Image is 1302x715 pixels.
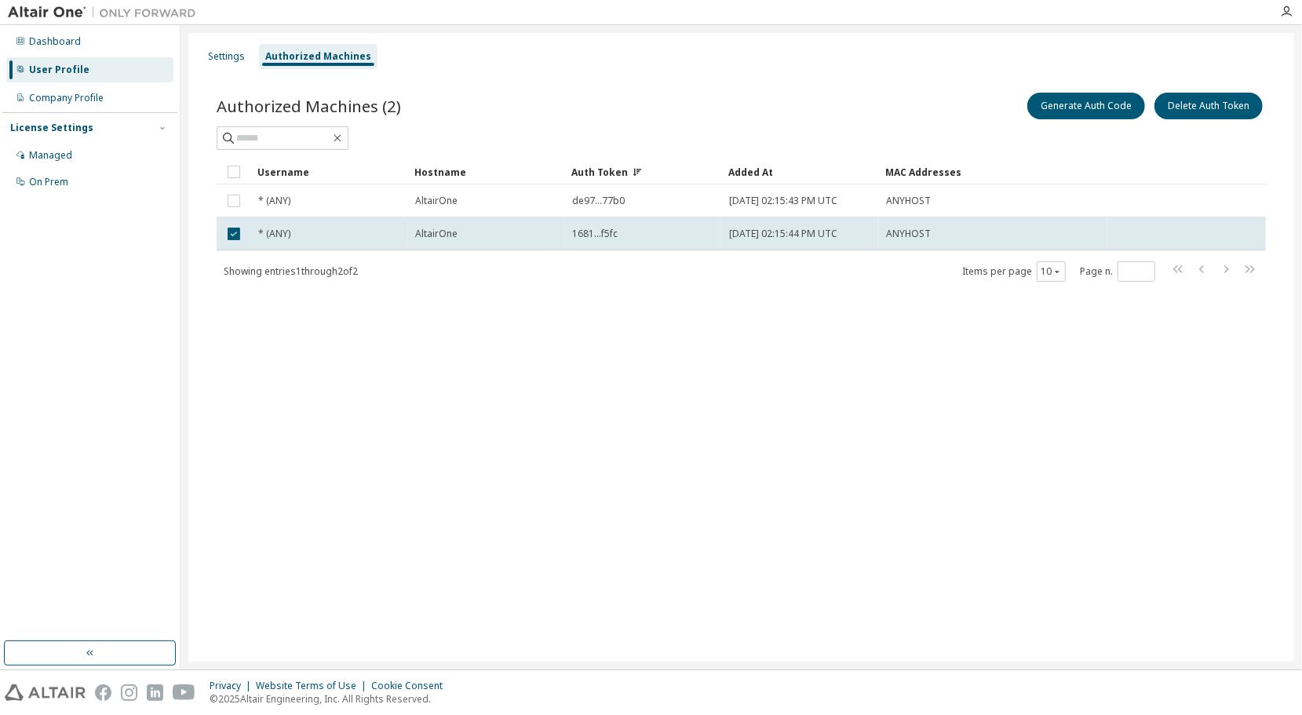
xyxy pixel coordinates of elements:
[572,195,625,207] span: de97...77b0
[29,176,68,188] div: On Prem
[121,684,137,701] img: instagram.svg
[8,5,204,20] img: Altair One
[729,228,837,240] span: [DATE] 02:15:44 PM UTC
[95,684,111,701] img: facebook.svg
[729,195,837,207] span: [DATE] 02:15:43 PM UTC
[414,159,559,184] div: Hostname
[728,159,873,184] div: Added At
[258,195,290,207] span: * (ANY)
[5,684,86,701] img: altair_logo.svg
[173,684,195,701] img: youtube.svg
[29,64,89,76] div: User Profile
[1027,93,1145,119] button: Generate Auth Code
[886,228,931,240] span: ANYHOST
[210,692,452,706] p: © 2025 Altair Engineering, Inc. All Rights Reserved.
[258,228,290,240] span: * (ANY)
[257,159,402,184] div: Username
[1154,93,1263,119] button: Delete Auth Token
[210,680,256,692] div: Privacy
[1080,261,1155,282] span: Page n.
[208,50,245,63] div: Settings
[10,122,93,134] div: License Settings
[217,95,401,117] span: Authorized Machines (2)
[29,92,104,104] div: Company Profile
[256,680,371,692] div: Website Terms of Use
[147,684,163,701] img: linkedin.svg
[572,228,618,240] span: 1681...f5fc
[415,195,458,207] span: AltairOne
[371,680,452,692] div: Cookie Consent
[29,149,72,162] div: Managed
[224,264,358,278] span: Showing entries 1 through 2 of 2
[29,35,81,48] div: Dashboard
[265,50,371,63] div: Authorized Machines
[962,261,1066,282] span: Items per page
[886,195,931,207] span: ANYHOST
[1041,265,1062,278] button: 10
[885,159,1101,184] div: MAC Addresses
[415,228,458,240] span: AltairOne
[571,159,716,184] div: Auth Token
